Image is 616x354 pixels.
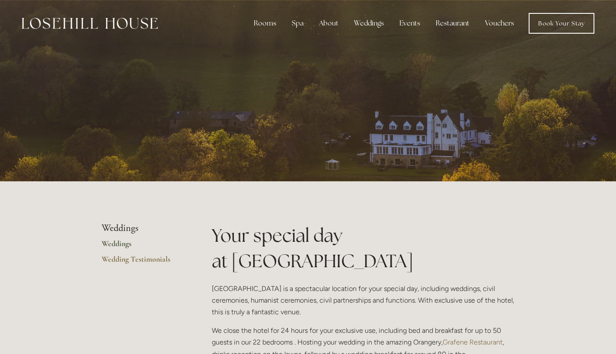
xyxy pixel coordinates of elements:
a: Wedding Testimonials [102,254,184,270]
img: Losehill House [22,18,158,29]
div: Events [393,15,427,32]
a: Weddings [102,239,184,254]
p: [GEOGRAPHIC_DATA] is a spectacular location for your special day, including weddings, civil cerem... [212,283,515,318]
div: Weddings [347,15,391,32]
div: Restaurant [429,15,476,32]
a: Vouchers [478,15,521,32]
li: Weddings [102,223,184,234]
div: About [312,15,345,32]
a: Grafene Restaurant [443,338,503,346]
div: Spa [285,15,310,32]
h1: Your special day at [GEOGRAPHIC_DATA] [212,223,515,274]
a: Book Your Stay [529,13,594,34]
div: Rooms [247,15,283,32]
